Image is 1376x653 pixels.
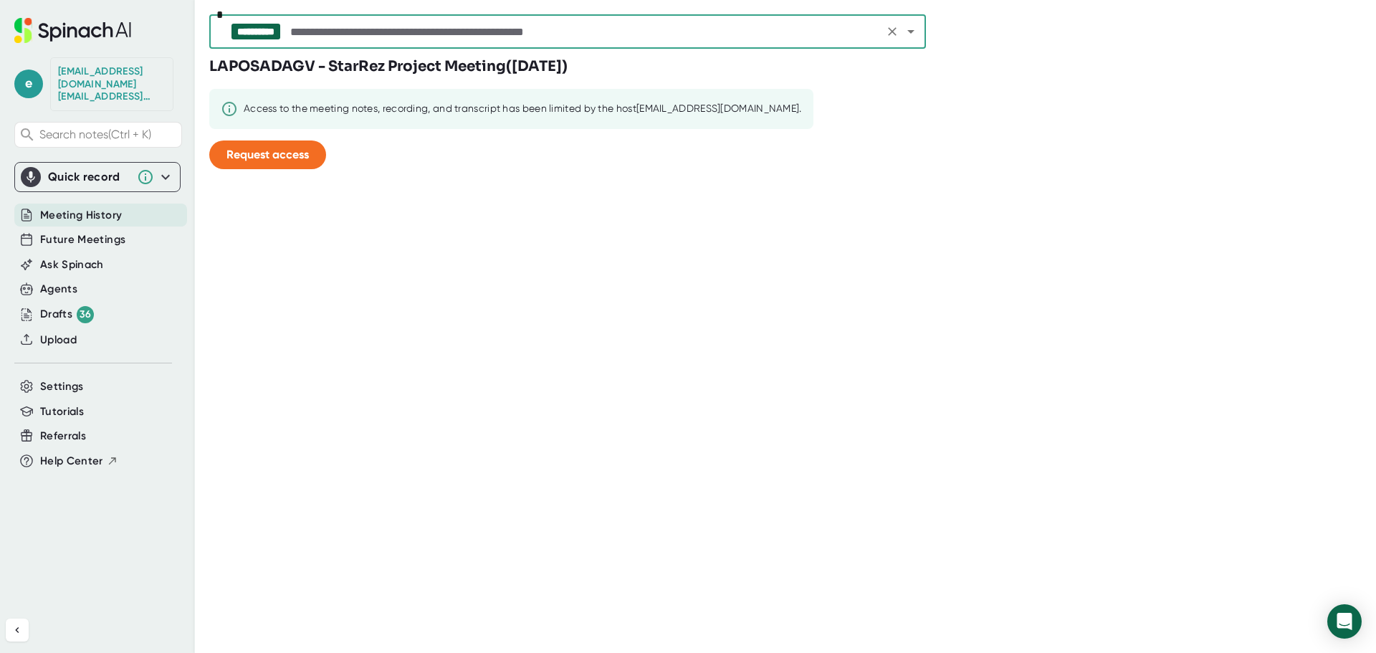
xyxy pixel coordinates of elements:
[901,22,921,42] button: Open
[40,207,122,224] button: Meeting History
[882,22,902,42] button: Clear
[40,378,84,395] button: Settings
[14,70,43,98] span: e
[39,128,178,141] span: Search notes (Ctrl + K)
[48,170,130,184] div: Quick record
[40,257,104,273] button: Ask Spinach
[40,306,94,323] button: Drafts 36
[6,619,29,642] button: Collapse sidebar
[77,306,94,323] div: 36
[209,140,326,169] button: Request access
[40,453,103,470] span: Help Center
[40,232,125,248] button: Future Meetings
[244,103,802,115] div: Access to the meeting notes, recording, and transcript has been limited by the host [EMAIL_ADDRES...
[40,281,77,297] button: Agents
[58,65,166,103] div: edotson@starrez.com edotson@starrez.com
[226,148,309,161] span: Request access
[1327,604,1362,639] div: Open Intercom Messenger
[40,404,84,420] button: Tutorials
[40,306,94,323] div: Drafts
[40,332,77,348] button: Upload
[21,163,174,191] div: Quick record
[40,453,118,470] button: Help Center
[209,56,568,77] h3: LAPOSADAGV - StarRez Project Meeting ( [DATE] )
[40,428,86,444] button: Referrals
